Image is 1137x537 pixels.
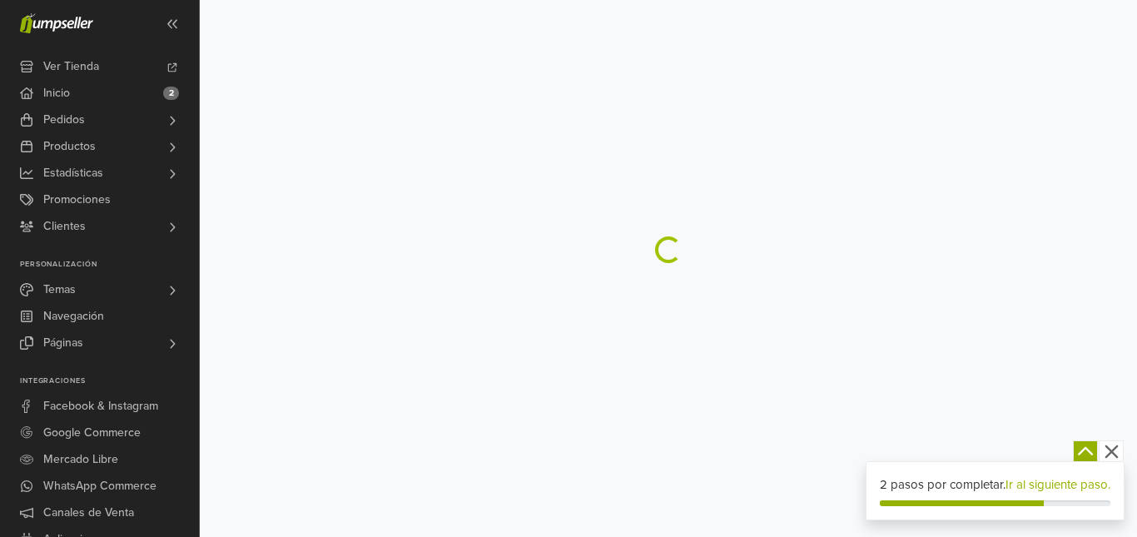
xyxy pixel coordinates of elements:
[163,87,179,100] span: 2
[43,107,85,133] span: Pedidos
[20,376,199,386] p: Integraciones
[43,276,76,303] span: Temas
[880,475,1111,495] div: 2 pasos por completar.
[43,160,103,186] span: Estadísticas
[43,500,134,526] span: Canales de Venta
[43,473,156,500] span: WhatsApp Commerce
[43,213,86,240] span: Clientes
[43,446,118,473] span: Mercado Libre
[43,393,158,420] span: Facebook & Instagram
[43,133,96,160] span: Productos
[43,80,70,107] span: Inicio
[1005,477,1110,492] a: Ir al siguiente paso.
[20,260,199,270] p: Personalización
[43,330,83,356] span: Páginas
[43,303,104,330] span: Navegación
[43,420,141,446] span: Google Commerce
[43,53,99,80] span: Ver Tienda
[43,186,111,213] span: Promociones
